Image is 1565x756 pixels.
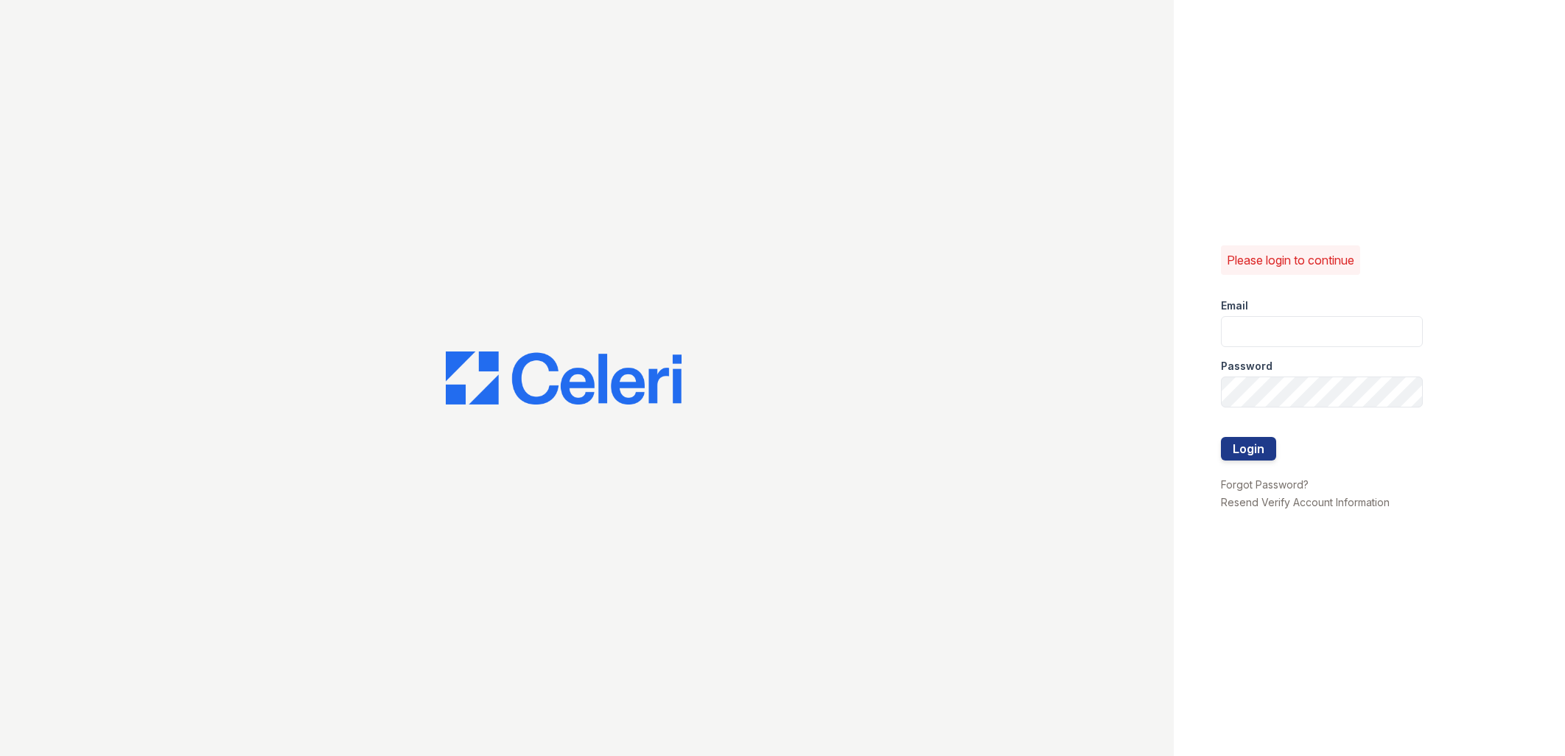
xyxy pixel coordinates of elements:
[1221,478,1309,491] a: Forgot Password?
[1221,437,1276,461] button: Login
[1221,359,1272,374] label: Password
[1221,298,1248,313] label: Email
[1227,251,1354,269] p: Please login to continue
[446,351,682,405] img: CE_Logo_Blue-a8612792a0a2168367f1c8372b55b34899dd931a85d93a1a3d3e32e68fde9ad4.png
[1221,496,1390,508] a: Resend Verify Account Information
